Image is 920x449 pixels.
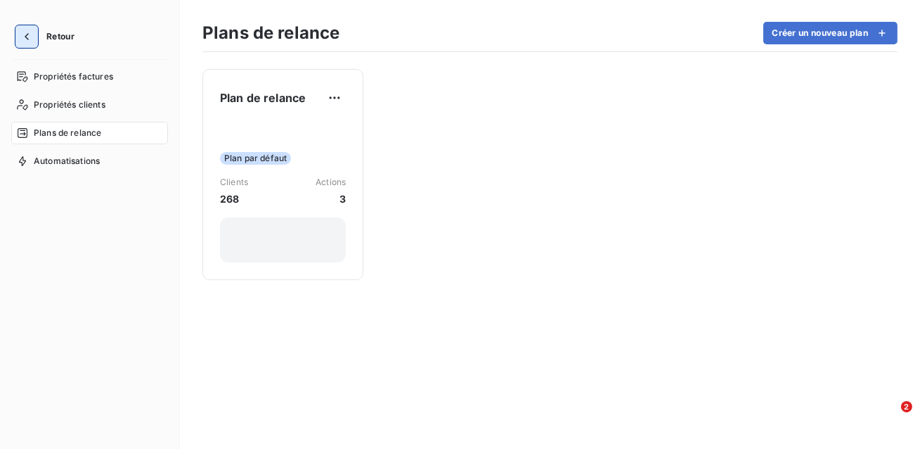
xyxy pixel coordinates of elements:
span: Automatisations [34,155,100,167]
span: Clients [220,176,248,189]
button: Créer un nouveau plan [763,22,898,44]
button: Retour [11,25,86,48]
span: 2 [901,401,912,412]
a: Propriétés factures [11,65,168,88]
span: Actions [316,176,346,189]
span: Propriétés factures [34,70,113,83]
span: Retour [46,32,74,41]
a: Plans de relance [11,122,168,144]
span: 3 [316,191,346,206]
h3: Plans de relance [202,20,339,46]
span: Plan de relance [220,89,306,106]
a: Automatisations [11,150,168,172]
span: Propriétés clients [34,99,105,111]
span: Plans de relance [34,127,101,139]
iframe: Intercom live chat [872,401,906,435]
span: Plan par défaut [220,152,291,165]
a: Propriétés clients [11,94,168,116]
span: 268 [220,191,248,206]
